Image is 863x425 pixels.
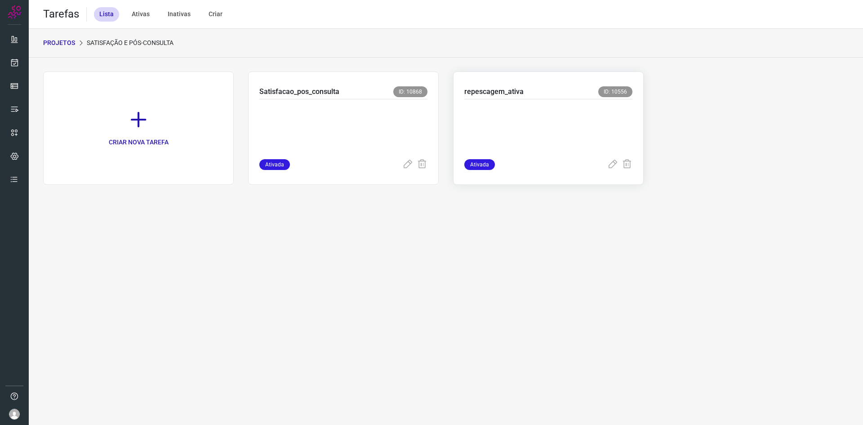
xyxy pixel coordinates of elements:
[87,38,173,48] p: Satisfação e Pós-Consulta
[109,138,169,147] p: CRIAR NOVA TAREFA
[464,86,524,97] p: repescagem_ativa
[598,86,632,97] span: ID: 10556
[393,86,427,97] span: ID: 10868
[94,7,119,22] div: Lista
[259,159,290,170] span: Ativada
[43,72,234,185] a: CRIAR NOVA TAREFA
[464,159,495,170] span: Ativada
[43,8,79,21] h2: Tarefas
[8,5,21,19] img: Logo
[9,409,20,420] img: avatar-user-boy.jpg
[126,7,155,22] div: Ativas
[259,86,339,97] p: Satisfacao_pos_consulta
[203,7,228,22] div: Criar
[43,38,75,48] p: PROJETOS
[162,7,196,22] div: Inativas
